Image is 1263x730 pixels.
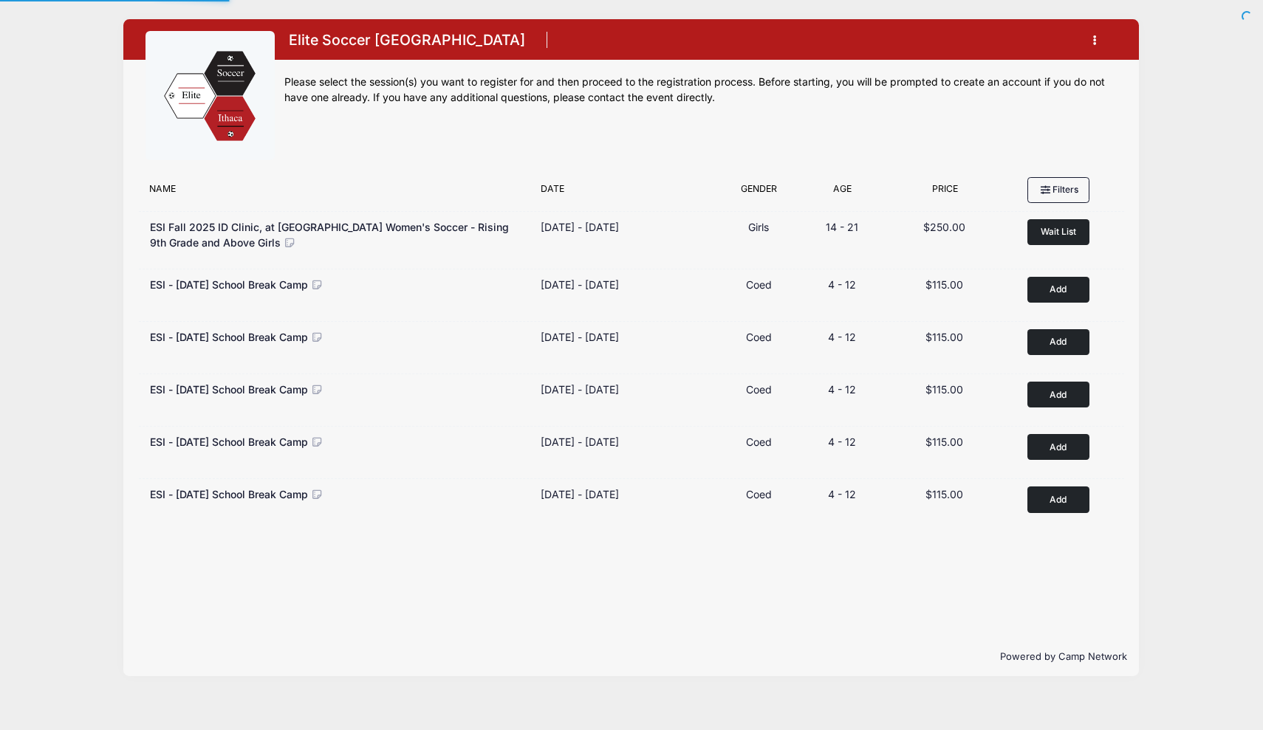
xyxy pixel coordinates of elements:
span: ESI - [DATE] School Break Camp [150,383,308,396]
div: [DATE] - [DATE] [541,329,619,345]
div: [DATE] - [DATE] [541,277,619,292]
span: Girls [748,221,769,233]
span: $115.00 [925,278,963,291]
span: ESI - [DATE] School Break Camp [150,488,308,500]
button: Add [1027,434,1089,460]
span: ESI Fall 2025 ID Clinic, at [GEOGRAPHIC_DATA] Women's Soccer - Rising 9th Grade and Above Girls [150,221,509,249]
span: Coed [746,278,772,291]
span: $250.00 [923,221,965,233]
span: 14 - 21 [826,221,858,233]
div: Please select the session(s) you want to register for and then proceed to the registration proces... [284,75,1118,106]
span: $115.00 [925,488,963,500]
div: Name [142,182,533,203]
div: [DATE] - [DATE] [541,486,619,502]
button: Add [1027,277,1089,303]
span: 4 - 12 [828,488,856,500]
span: ESI - [DATE] School Break Camp [150,331,308,343]
p: Powered by Camp Network [136,650,1128,664]
div: Price [886,182,1004,203]
h1: Elite Soccer [GEOGRAPHIC_DATA] [284,27,530,53]
span: Coed [746,435,772,448]
div: Age [798,182,886,203]
span: 4 - 12 [828,278,856,291]
span: $115.00 [925,331,963,343]
div: [DATE] - [DATE] [541,219,619,235]
span: 4 - 12 [828,383,856,396]
div: [DATE] - [DATE] [541,382,619,397]
span: Coed [746,331,772,343]
span: 4 - 12 [828,331,856,343]
button: Wait List [1027,219,1089,245]
button: Add [1027,486,1089,512]
img: logo [154,41,265,151]
div: Gender [719,182,798,203]
button: Filters [1027,177,1089,202]
span: Wait List [1041,226,1076,237]
div: [DATE] - [DATE] [541,434,619,450]
button: Add [1027,382,1089,407]
span: ESI - [DATE] School Break Camp [150,278,308,291]
span: ESI - [DATE] School Break Camp [150,435,308,448]
div: Date [533,182,719,203]
span: Coed [746,488,772,500]
span: $115.00 [925,383,963,396]
span: 4 - 12 [828,435,856,448]
button: Add [1027,329,1089,355]
span: Coed [746,383,772,396]
span: $115.00 [925,435,963,448]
